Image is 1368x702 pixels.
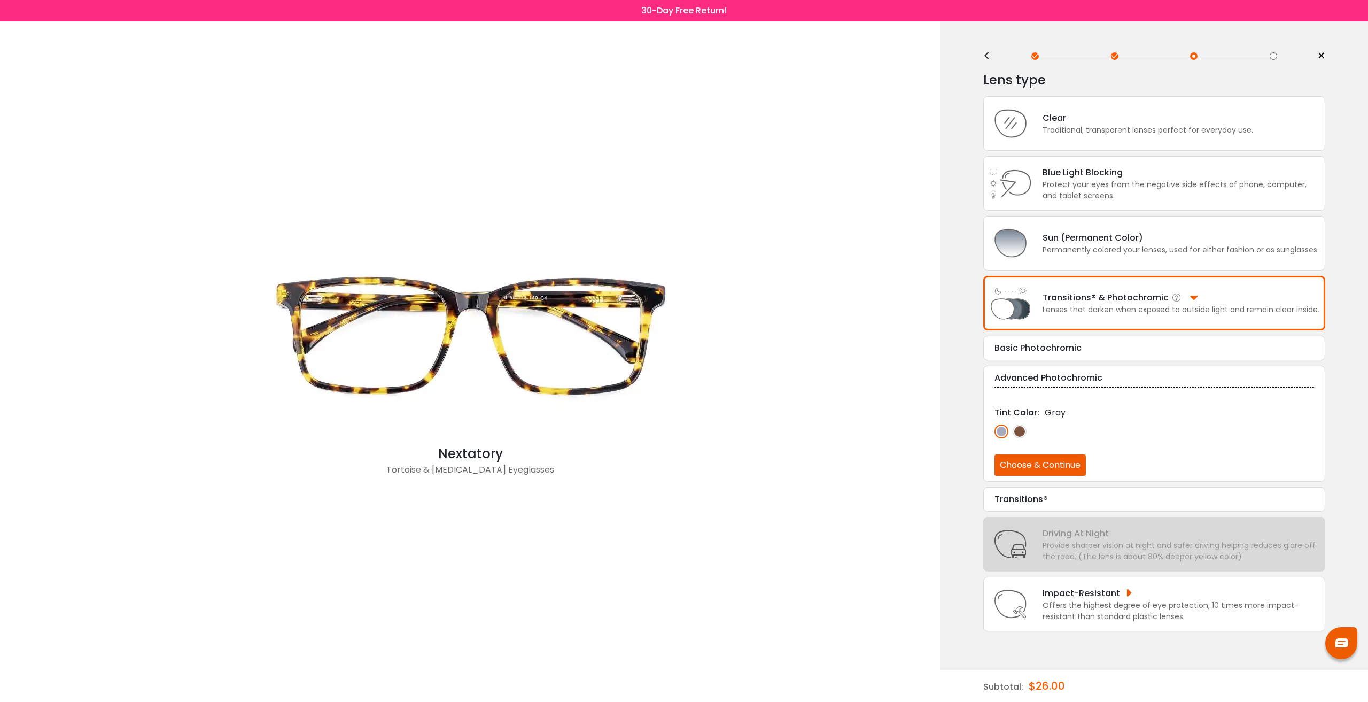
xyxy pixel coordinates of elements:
[1043,600,1319,622] div: Offers the highest degree of eye protection, 10 times more impact-resistant than standard plastic...
[1043,244,1319,256] div: Permanently colored your lenses, used for either fashion or as sunglasses.
[994,342,1314,354] div: Basic Photochromic
[989,282,1032,325] img: Light Adjusting
[983,70,1325,91] div: Lens type
[1029,670,1065,701] div: $26.00
[1045,406,1066,419] span: Gray
[1043,527,1319,540] div: Driving At Night
[1043,166,1319,179] div: Blue Light Blocking
[989,222,1032,265] img: Sun
[1043,125,1253,136] div: Traditional, transparent lenses perfect for everyday use.
[256,444,684,464] div: Nextatory
[994,493,1314,506] div: Transitions®
[994,425,1008,438] img: PhotoGray.png
[1317,48,1325,64] span: ×
[1043,540,1319,562] div: Provide sharper vision at night and safer driving helping reduces glare off the road. (The lens i...
[1013,425,1027,438] img: PhotoBrown.png
[1043,291,1319,304] div: Transitions® & Photochromic
[1335,638,1348,647] img: chat
[1043,304,1319,315] div: Lenses that darken when exposed to outside light and remain clear inside.
[994,454,1086,476] button: Choose & Continue
[256,464,684,485] div: Tortoise & [MEDICAL_DATA] Eyeglasses
[256,230,684,444] img: Tortoise Nextatory - Acetate Eyeglasses
[1043,111,1253,125] div: Clear
[1171,292,1182,303] i: Transitions® & Photochromic
[1043,179,1319,202] div: Protect your eyes from the negative side effects of phone, computer, and tablet screens.
[994,406,1039,419] span: Tint Color:
[1043,231,1319,244] div: Sun (Permanent Color)
[1043,587,1319,600] div: Impact-Resistant
[1309,48,1325,64] a: ×
[983,52,999,60] div: <
[994,372,1314,384] div: Advanced Photochromic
